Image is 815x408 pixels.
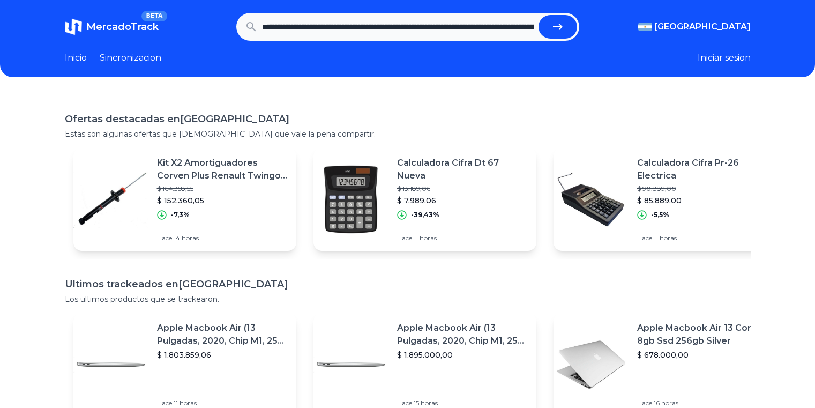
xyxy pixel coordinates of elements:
p: Hace 11 horas [397,234,528,242]
p: Apple Macbook Air (13 Pulgadas, 2020, Chip M1, 256 Gb De Ssd, 8 Gb De Ram) - Plata [157,322,288,347]
a: MercadoTrackBETA [65,18,159,35]
span: BETA [141,11,167,21]
p: Hace 14 horas [157,234,288,242]
img: Featured image [73,162,148,237]
p: Hace 11 horas [637,234,768,242]
p: Calculadora Cifra Dt 67 Nueva [397,157,528,182]
p: Kit X2 Amortiguadores Corven Plus Renault Twingo Trasero [157,157,288,182]
p: Hace 16 horas [637,399,768,407]
img: MercadoTrack [65,18,82,35]
p: Hace 15 horas [397,399,528,407]
img: Featured image [313,162,388,237]
img: Featured image [313,327,388,402]
p: Apple Macbook Air (13 Pulgadas, 2020, Chip M1, 256 Gb De Ssd, 8 Gb De Ram) - Plata [397,322,528,347]
img: Featured image [554,327,629,402]
a: Sincronizacion [100,51,161,64]
p: Hace 11 horas [157,399,288,407]
p: Calculadora Cifra Pr-26 Electrica [637,157,768,182]
p: $ 1.803.859,06 [157,350,288,360]
a: Featured imageCalculadora Cifra Dt 67 Nueva$ 13.189,06$ 7.989,06-39,43%Hace 11 horas [313,148,536,251]
p: $ 678.000,00 [637,350,768,360]
p: $ 7.989,06 [397,195,528,206]
p: Los ultimos productos que se trackearon. [65,294,751,305]
span: MercadoTrack [86,21,159,33]
img: Featured image [554,162,629,237]
img: Featured image [73,327,148,402]
button: [GEOGRAPHIC_DATA] [638,20,751,33]
h1: Ultimos trackeados en [GEOGRAPHIC_DATA] [65,277,751,292]
p: -5,5% [651,211,669,219]
a: Featured imageKit X2 Amortiguadores Corven Plus Renault Twingo Trasero$ 164.358,55$ 152.360,05-7,... [73,148,296,251]
p: -7,3% [171,211,190,219]
span: [GEOGRAPHIC_DATA] [654,20,751,33]
button: Iniciar sesion [698,51,751,64]
p: $ 90.889,00 [637,184,768,193]
p: $ 164.358,55 [157,184,288,193]
p: $ 13.189,06 [397,184,528,193]
p: $ 85.889,00 [637,195,768,206]
a: Inicio [65,51,87,64]
a: Featured imageCalculadora Cifra Pr-26 Electrica$ 90.889,00$ 85.889,00-5,5%Hace 11 horas [554,148,776,251]
img: Argentina [638,23,652,31]
p: Apple Macbook Air 13 Core I5 8gb Ssd 256gb Silver [637,322,768,347]
h1: Ofertas destacadas en [GEOGRAPHIC_DATA] [65,112,751,127]
p: $ 1.895.000,00 [397,350,528,360]
p: -39,43% [411,211,439,219]
p: Estas son algunas ofertas que [DEMOGRAPHIC_DATA] que vale la pena compartir. [65,129,751,139]
p: $ 152.360,05 [157,195,288,206]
